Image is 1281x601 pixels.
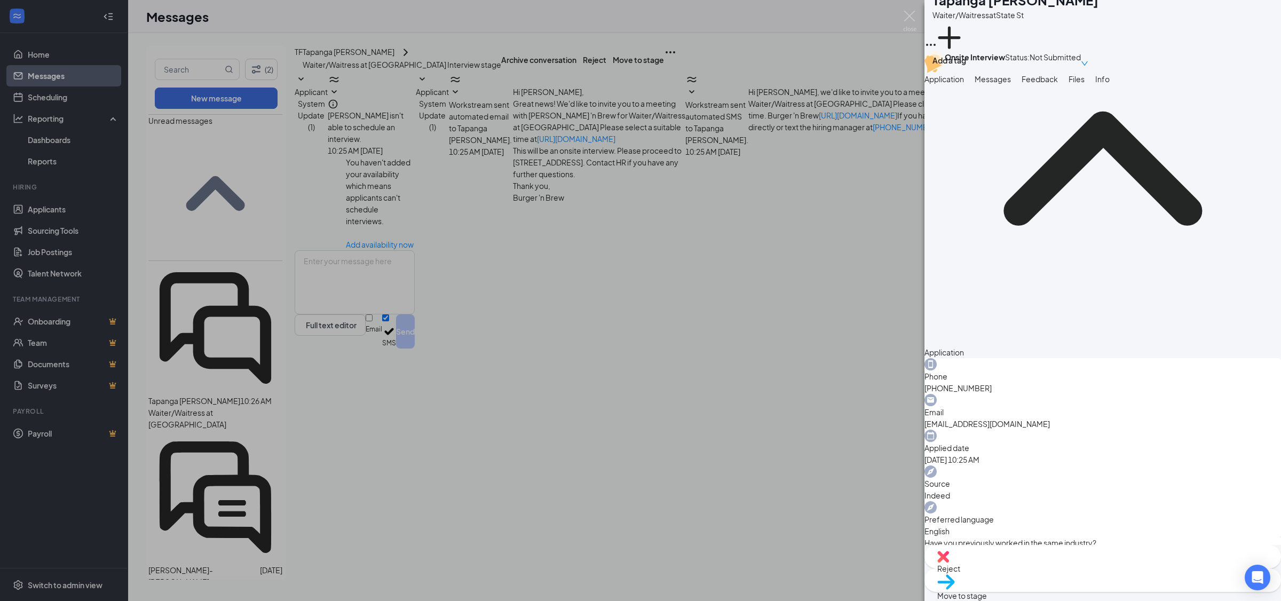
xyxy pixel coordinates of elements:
[924,489,1281,501] span: Indeed
[924,406,1281,418] span: Email
[924,346,1281,358] div: Application
[924,513,1281,525] span: Preferred language
[924,442,1281,454] span: Applied date
[924,418,1281,430] span: [EMAIL_ADDRESS][DOMAIN_NAME]
[924,525,1281,537] span: English
[932,9,1098,21] div: Waiter/Waitress at State St
[924,537,1096,549] span: Have you previously worked in the same industry?
[924,38,937,51] svg: Ellipses
[1245,565,1270,590] div: Open Intercom Messenger
[924,74,964,84] span: Application
[924,478,1281,489] span: Source
[945,52,1005,62] b: Onsite Interview
[924,454,1281,465] span: [DATE] 10:25 AM
[1069,74,1085,84] span: Files
[1005,51,1030,73] div: Status :
[1095,74,1110,84] span: Info
[937,563,1268,574] span: Reject
[924,382,1281,394] span: [PHONE_NUMBER]
[932,21,966,66] button: PlusAdd a tag
[1081,52,1088,74] span: down
[924,370,1281,382] span: Phone
[975,74,1011,84] span: Messages
[932,21,966,54] svg: Plus
[1030,51,1081,73] span: Not Submitted
[1022,74,1058,84] span: Feedback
